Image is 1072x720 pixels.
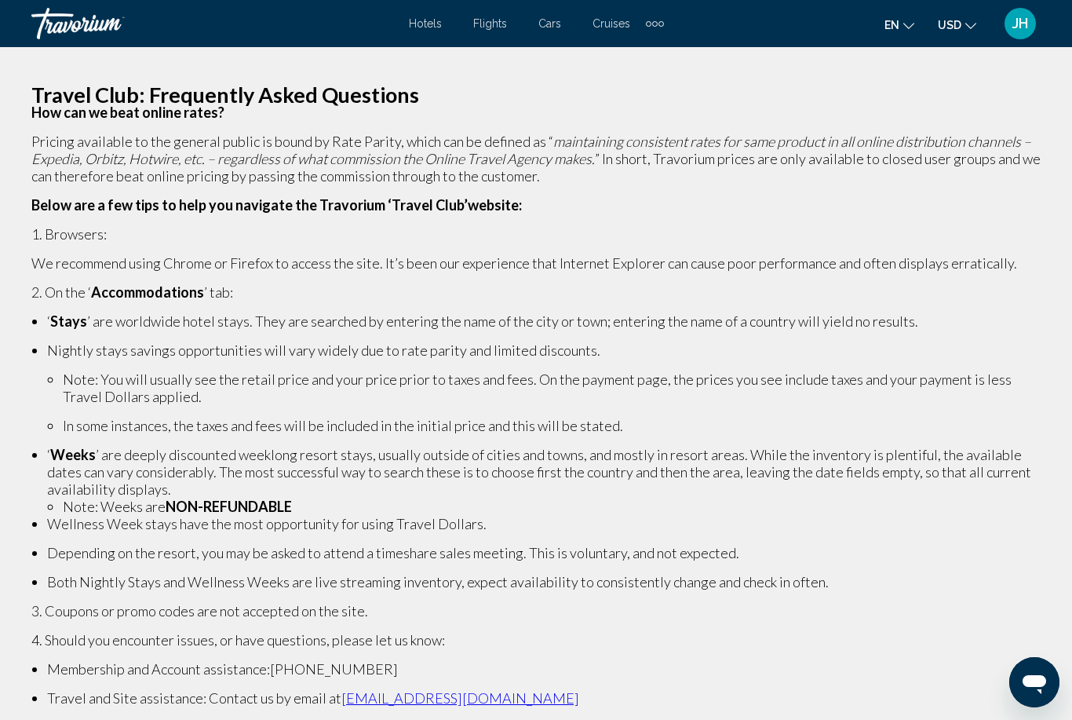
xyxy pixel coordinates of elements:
[47,573,1041,590] p: Both Nightly Stays and Wellness Weeks are live streaming inventory, expect availability to consis...
[270,660,398,678] span: [PHONE_NUMBER]
[31,225,1041,243] p: 1. Browsers:
[47,515,1041,532] p: Wellness Week stays have the most opportunity for using Travel Dollars.
[31,602,1041,619] p: 3. Coupons or promo codes are not accepted on the site.
[31,82,419,108] strong: Travel Club: Frequently Asked Questions
[409,17,442,30] a: Hotels
[473,17,507,30] a: Flights
[646,11,664,36] button: Extra navigation items
[47,689,1041,707] p: Travel and Site assistance: Contact us by email at
[50,446,96,463] strong: Weeks
[31,283,1041,301] p: 2. On the ‘ ’ tab:
[1012,16,1028,31] span: JH
[63,371,1041,405] p: Note: You will usually see the retail price and your price prior to taxes and fees. On the paymen...
[938,13,976,36] button: Change currency
[31,133,1031,167] em: maintaining consistent rates for same product in all online distribution channels – Expedia, Orbi...
[63,417,1041,434] p: In some instances, the taxes and fees will be included in the initial price and this will be stated.
[63,498,1041,515] li: Note: Weeks are
[538,17,561,30] a: Cars
[1009,657,1059,707] iframe: Button to launch messaging window
[47,312,1041,330] p: ‘ ’ are worldwide hotel stays. They are searched by entering the name of the city or town; enteri...
[47,660,1041,678] p: Membership and Account assistance:
[884,13,914,36] button: Change language
[31,254,1041,272] p: We recommend using Chrome or Firefox to access the site. It’s been our experience that Internet E...
[50,312,87,330] strong: Stays
[593,17,630,30] a: Cruises
[47,544,1041,561] p: Depending on the resort, you may be asked to attend a timeshare sales meeting. This is voluntary,...
[592,150,595,167] em: .
[1000,7,1041,40] button: User Menu
[31,104,224,121] strong: How can we beat online rates?
[166,498,292,515] strong: NON-REFUNDABLE
[884,19,899,31] span: en
[31,133,1041,185] p: Pricing available to the general public is bound by Rate Parity, which can be defined as “ ” In s...
[91,283,204,301] strong: Accommodations
[468,196,522,214] strong: website:
[47,342,1041,359] p: Nightly stays savings opportunities will vary widely due to rate parity and limited discounts.
[31,196,468,214] strong: Below are a few tips to help you navigate the Travorium ‘Travel Club’
[31,8,393,39] a: Travorium
[938,19,961,31] span: USD
[341,689,579,707] a: [EMAIL_ADDRESS][DOMAIN_NAME]
[47,446,1041,498] li: ‘ ’ are deeply discounted weeklong resort stays, usually outside of cities and towns, and mostly ...
[31,631,1041,649] p: 4. Should you encounter issues, or have questions, please let us know:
